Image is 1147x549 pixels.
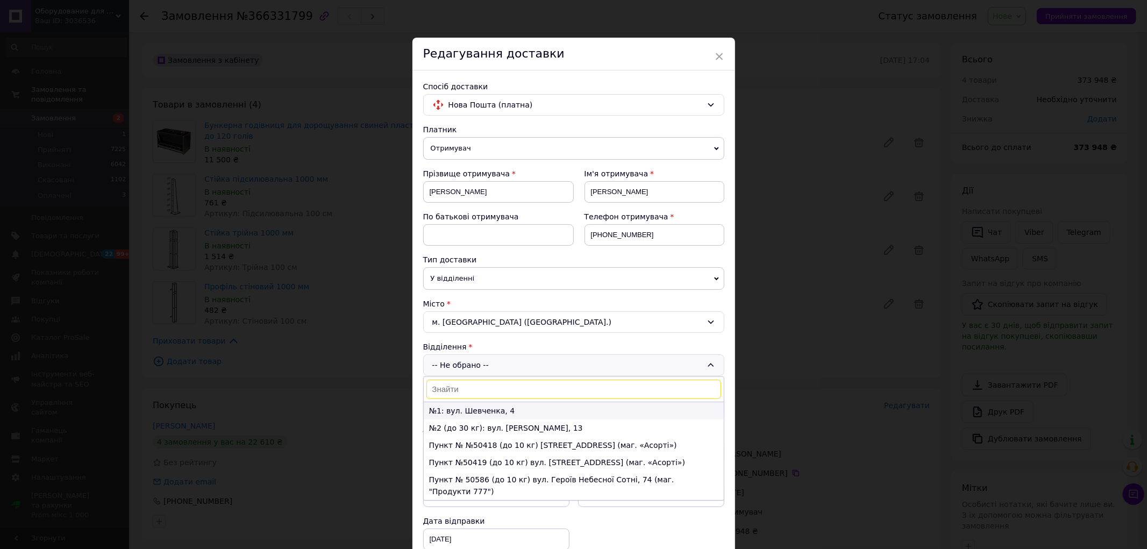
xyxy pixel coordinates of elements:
[423,125,457,134] span: Платник
[424,402,724,419] li: №1: вул. Шевченка, 4
[585,212,668,221] span: Телефон отримувача
[423,212,519,221] span: По батькові отримувача
[423,341,724,352] div: Відділення
[426,380,721,399] input: Знайти
[424,471,724,500] li: Пункт № 50586 (до 10 кг) вул. Героїв Небесної Сотні, 74 (маг. "Продукти 777")
[715,47,724,66] span: ×
[423,169,510,178] span: Прізвище отримувача
[424,454,724,471] li: Пункт №50419 (до 10 кг) вул. [STREET_ADDRESS] (маг. «Асорті»)
[412,38,735,70] div: Редагування доставки
[423,255,477,264] span: Тип доставки
[423,516,569,526] div: Дата відправки
[423,137,724,160] span: Отримувач
[424,437,724,454] li: Пункт № №50418 (до 10 кг) [STREET_ADDRESS] (маг. «Асорті»)
[585,169,649,178] span: Ім'я отримувача
[423,81,724,92] div: Спосіб доставки
[423,267,724,290] span: У відділенні
[423,354,724,376] div: -- Не обрано --
[448,99,702,111] span: Нова Пошта (платна)
[423,311,724,333] div: м. [GEOGRAPHIC_DATA] ([GEOGRAPHIC_DATA].)
[424,419,724,437] li: №2 (до 30 кг): вул. [PERSON_NAME], 13
[585,224,724,246] input: +380
[423,298,724,309] div: Місто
